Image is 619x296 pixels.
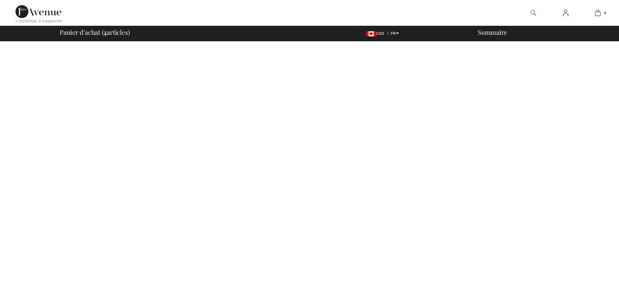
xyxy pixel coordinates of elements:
img: Canadian Dollar [366,31,376,36]
span: Panier d'achat ( articles) [60,29,130,35]
img: 1ère Avenue [15,5,61,18]
img: Mes infos [563,9,568,17]
div: < Continuer à magasiner [15,18,62,24]
span: FR [391,31,399,36]
span: CAD [366,31,387,36]
span: 4 [103,27,107,36]
span: 4 [604,10,606,16]
div: Sommaire [470,29,615,35]
a: Se connecter [558,9,574,17]
img: Mon panier [595,9,601,17]
img: recherche [531,9,536,17]
a: 4 [582,9,614,17]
